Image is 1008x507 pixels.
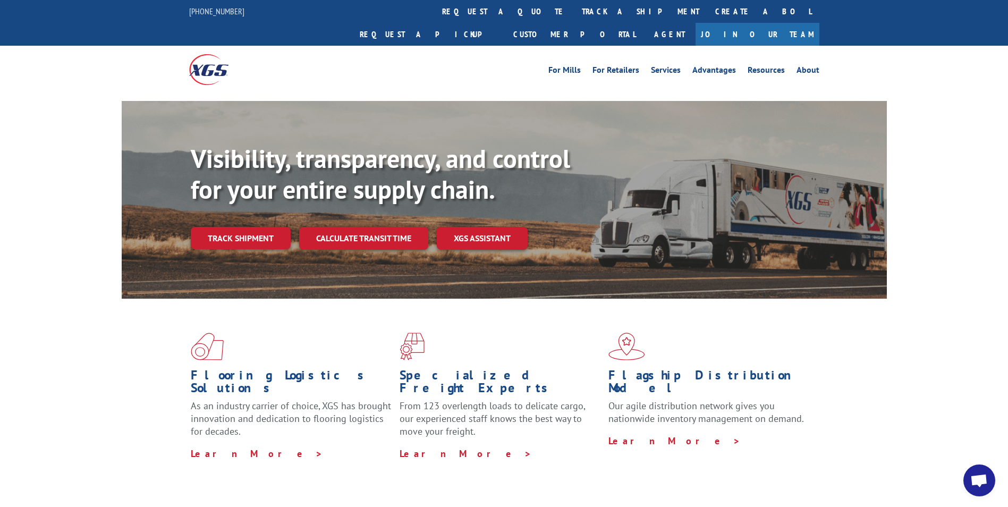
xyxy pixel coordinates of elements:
[963,464,995,496] div: Open chat
[191,142,570,206] b: Visibility, transparency, and control for your entire supply chain.
[696,23,819,46] a: Join Our Team
[592,66,639,78] a: For Retailers
[692,66,736,78] a: Advantages
[189,6,244,16] a: [PHONE_NUMBER]
[548,66,581,78] a: For Mills
[643,23,696,46] a: Agent
[608,333,645,360] img: xgs-icon-flagship-distribution-model-red
[748,66,785,78] a: Resources
[505,23,643,46] a: Customer Portal
[608,435,741,447] a: Learn More >
[191,447,323,460] a: Learn More >
[400,333,425,360] img: xgs-icon-focused-on-flooring-red
[191,400,391,437] span: As an industry carrier of choice, XGS has brought innovation and dedication to flooring logistics...
[400,369,600,400] h1: Specialized Freight Experts
[651,66,681,78] a: Services
[191,369,392,400] h1: Flooring Logistics Solutions
[299,227,428,250] a: Calculate transit time
[400,400,600,447] p: From 123 overlength loads to delicate cargo, our experienced staff knows the best way to move you...
[400,447,532,460] a: Learn More >
[608,369,809,400] h1: Flagship Distribution Model
[437,227,528,250] a: XGS ASSISTANT
[608,400,804,425] span: Our agile distribution network gives you nationwide inventory management on demand.
[352,23,505,46] a: Request a pickup
[191,333,224,360] img: xgs-icon-total-supply-chain-intelligence-red
[797,66,819,78] a: About
[191,227,291,249] a: Track shipment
